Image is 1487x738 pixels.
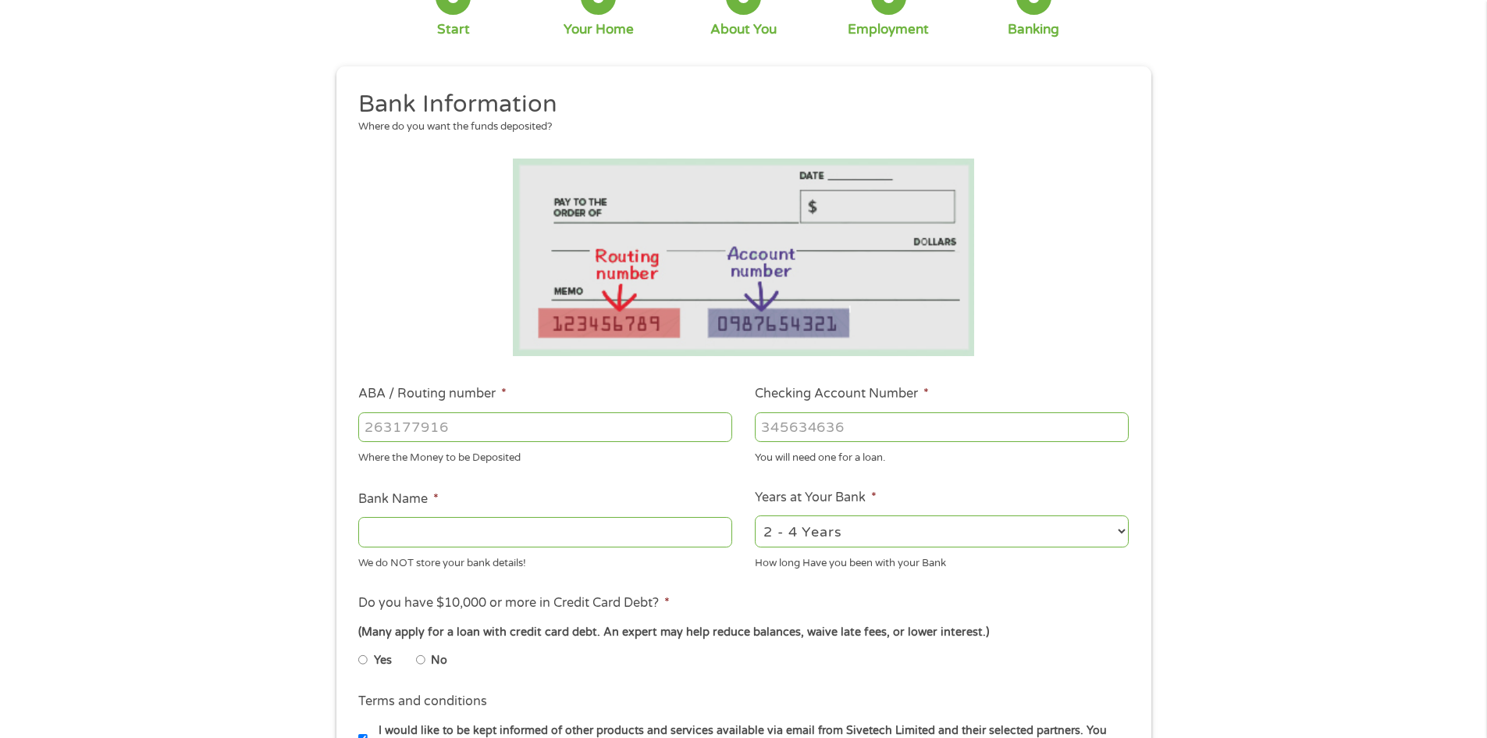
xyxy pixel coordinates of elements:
[710,21,777,38] div: About You
[374,652,392,669] label: Yes
[755,490,877,506] label: Years at Your Bank
[564,21,634,38] div: Your Home
[431,652,447,669] label: No
[755,550,1129,571] div: How long Have you been with your Bank
[358,624,1128,641] div: (Many apply for a loan with credit card debt. An expert may help reduce balances, waive late fees...
[755,386,929,402] label: Checking Account Number
[437,21,470,38] div: Start
[755,445,1129,466] div: You will need one for a loan.
[1008,21,1059,38] div: Banking
[755,412,1129,442] input: 345634636
[358,595,670,611] label: Do you have $10,000 or more in Credit Card Debt?
[358,445,732,466] div: Where the Money to be Deposited
[358,412,732,442] input: 263177916
[358,693,487,710] label: Terms and conditions
[358,491,439,508] label: Bank Name
[358,386,507,402] label: ABA / Routing number
[358,119,1117,135] div: Where do you want the funds deposited?
[513,159,975,356] img: Routing number location
[848,21,929,38] div: Employment
[358,89,1117,120] h2: Bank Information
[358,550,732,571] div: We do NOT store your bank details!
